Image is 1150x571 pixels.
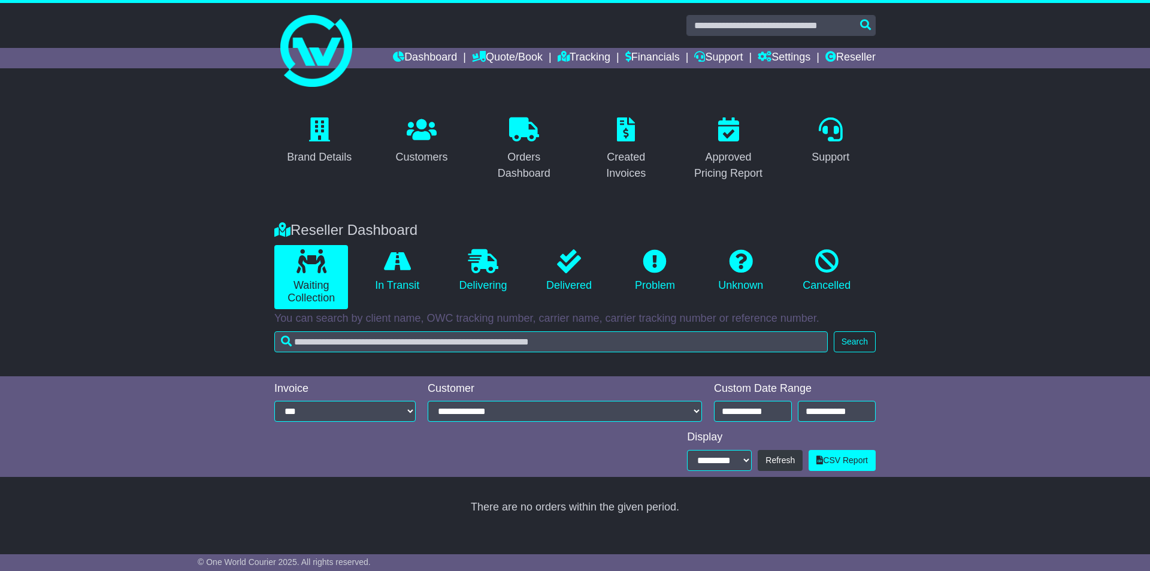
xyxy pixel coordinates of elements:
a: Customers [388,113,455,170]
div: Customer [428,382,702,395]
a: Orders Dashboard [479,113,569,186]
button: Refresh [758,450,803,471]
a: Financials [625,48,680,68]
div: Invoice [274,382,416,395]
a: Waiting Collection [274,245,348,309]
div: Created Invoices [589,149,664,182]
a: Created Invoices [581,113,671,186]
a: Delivering [446,245,520,297]
a: Approved Pricing Report [683,113,774,186]
div: Support [812,149,849,165]
a: Unknown [704,245,777,297]
a: Quote/Book [472,48,543,68]
a: CSV Report [809,450,876,471]
span: © One World Courier 2025. All rights reserved. [198,557,371,567]
div: Customers [395,149,447,165]
a: Settings [758,48,810,68]
div: Approved Pricing Report [691,149,766,182]
button: Search [834,331,876,352]
a: Support [694,48,743,68]
a: Brand Details [279,113,359,170]
div: There are no orders within the given period. [274,501,876,514]
a: Problem [618,245,692,297]
div: Reseller Dashboard [268,222,882,239]
p: You can search by client name, OWC tracking number, carrier name, carrier tracking number or refe... [274,312,876,325]
a: Support [804,113,857,170]
div: Custom Date Range [714,382,876,395]
div: Brand Details [287,149,352,165]
a: Delivered [532,245,606,297]
div: Orders Dashboard [486,149,561,182]
a: Dashboard [393,48,457,68]
a: In Transit [360,245,434,297]
a: Tracking [558,48,610,68]
a: Cancelled [790,245,864,297]
div: Display [687,431,876,444]
a: Reseller [825,48,876,68]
